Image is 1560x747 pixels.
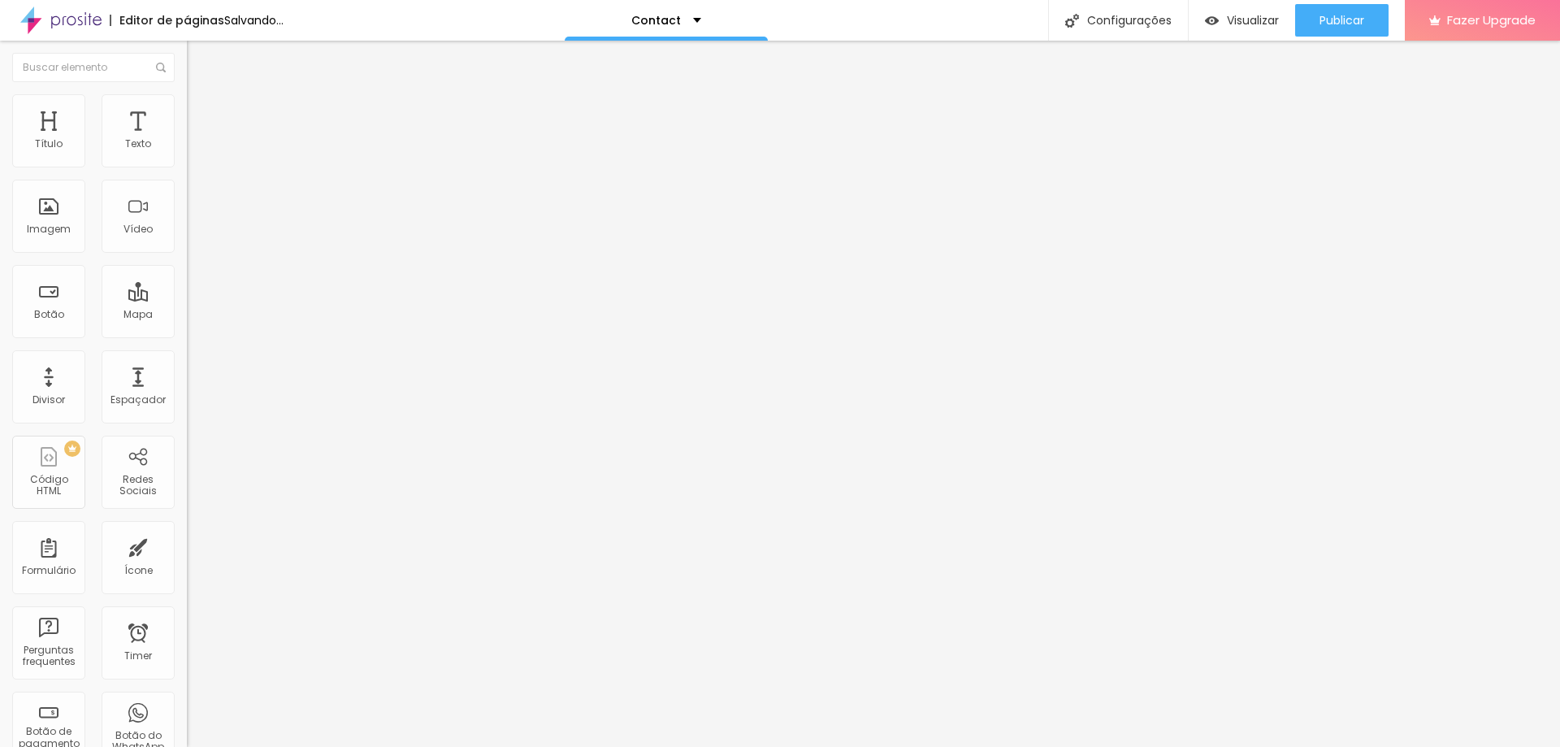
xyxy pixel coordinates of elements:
div: Salvando... [224,15,284,26]
div: Código HTML [16,474,80,497]
iframe: Editor [187,41,1560,747]
span: Fazer Upgrade [1447,13,1536,27]
div: Título [35,138,63,150]
input: Buscar elemento [12,53,175,82]
div: Imagem [27,224,71,235]
button: Publicar [1295,4,1389,37]
div: Mapa [123,309,153,320]
p: Contact [631,15,681,26]
div: Timer [124,650,152,662]
div: Redes Sociais [106,474,170,497]
div: Vídeo [123,224,153,235]
span: Publicar [1319,14,1364,27]
div: Ícone [124,565,153,576]
img: Icone [1065,14,1079,28]
div: Editor de páginas [110,15,224,26]
img: view-1.svg [1205,14,1219,28]
div: Espaçador [110,394,166,406]
button: Visualizar [1189,4,1295,37]
div: Divisor [32,394,65,406]
div: Texto [125,138,151,150]
img: Icone [156,63,166,72]
div: Botão [34,309,64,320]
span: Visualizar [1227,14,1279,27]
div: Perguntas frequentes [16,645,80,668]
div: Formulário [22,565,76,576]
